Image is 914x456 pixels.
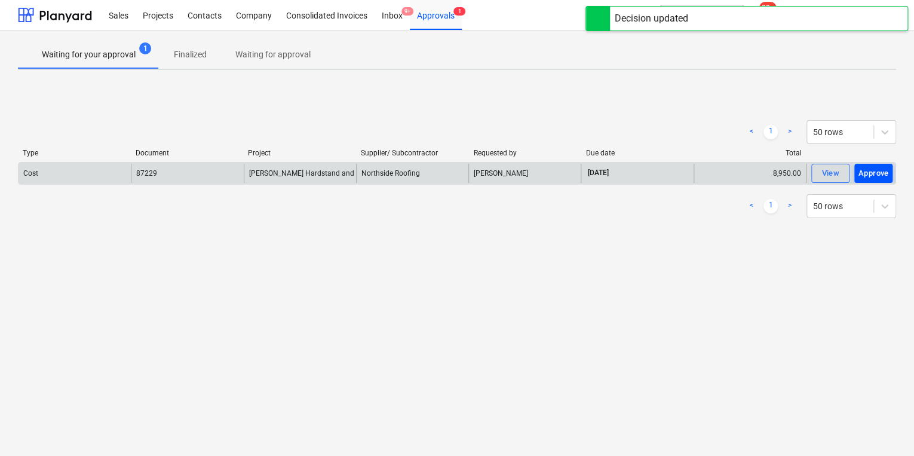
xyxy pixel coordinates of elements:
[821,167,839,180] div: View
[858,167,889,180] div: Approve
[174,48,207,61] p: Finalized
[615,11,688,26] div: Decision updated
[854,164,892,183] button: Approve
[139,42,151,54] span: 1
[356,164,468,183] div: Northside Roofing
[401,7,413,16] span: 9+
[744,199,759,213] a: Previous page
[586,149,689,157] div: Due date
[473,149,576,157] div: Requested by
[763,199,778,213] a: Page 1 is your current page
[694,164,806,183] div: 8,950.00
[468,164,581,183] div: [PERSON_NAME]
[453,7,465,16] span: 1
[763,125,778,139] a: Page 1 is your current page
[811,164,849,183] button: View
[23,149,126,157] div: Type
[235,48,311,61] p: Waiting for approval
[249,169,376,177] span: Carole Park Hardstand and Docks
[854,399,914,456] iframe: Chat Widget
[42,48,136,61] p: Waiting for your approval
[744,125,759,139] a: Previous page
[783,199,797,213] a: Next page
[248,149,351,157] div: Project
[586,168,609,178] span: [DATE]
[136,169,157,177] div: 87229
[783,125,797,139] a: Next page
[136,149,239,157] div: Document
[698,149,802,157] div: Total
[23,169,38,177] div: Cost
[361,149,464,157] div: Supplier/ Subcontractor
